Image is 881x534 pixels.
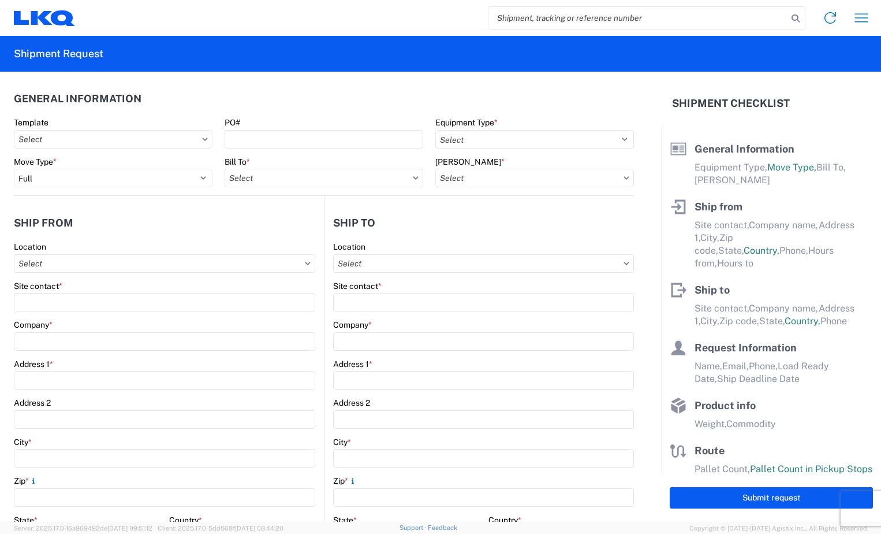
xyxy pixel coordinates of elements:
span: General Information [695,143,794,155]
span: [PERSON_NAME] [695,175,770,186]
span: Route [695,444,725,457]
label: City [14,437,32,447]
label: Country [169,515,202,525]
span: Email, [722,361,749,372]
span: City, [700,232,719,243]
h2: Shipment Checklist [672,97,790,110]
span: Commodity [726,418,776,429]
input: Shipment, tracking or reference number [488,7,787,29]
span: Country, [744,245,779,256]
span: Phone, [779,245,808,256]
span: State, [759,316,785,327]
input: Select [14,254,315,273]
a: Support [400,524,428,531]
h2: General Information [14,93,141,105]
span: Bill To, [816,162,846,173]
label: Equipment Type [435,117,498,128]
span: Name, [695,361,722,372]
span: Zip code, [719,316,759,327]
span: Country, [785,316,820,327]
label: Company [14,320,53,330]
label: State [14,515,38,525]
label: [PERSON_NAME] [435,157,505,167]
label: Address 2 [14,398,51,408]
span: Ship to [695,284,730,296]
label: Address 1 [14,359,53,369]
label: Location [333,242,365,252]
span: Equipment Type, [695,162,767,173]
span: Copyright © [DATE]-[DATE] Agistix Inc., All Rights Reserved [689,523,867,533]
span: Server: 2025.17.0-16a969492de [14,525,152,532]
label: Zip [333,476,357,486]
span: State, [718,245,744,256]
h2: Shipment Request [14,47,103,61]
label: State [333,515,357,525]
label: Location [14,242,46,252]
span: Site contact, [695,220,749,231]
span: Company name, [749,303,819,314]
label: Template [14,117,48,128]
a: Feedback [428,524,457,531]
label: Site contact [333,281,382,291]
label: Site contact [14,281,62,291]
span: [DATE] 09:51:12 [107,525,152,532]
label: Move Type [14,157,57,167]
span: Hours to [717,258,753,269]
span: Pallet Count in Pickup Stops equals Pallet Count in delivery stops [695,463,872,487]
span: Phone, [749,361,778,372]
label: Bill To [225,157,250,167]
label: Country [488,515,521,525]
span: Ship from [695,201,742,213]
h2: Ship to [333,217,375,229]
span: Phone [820,316,847,327]
input: Select [333,254,634,273]
label: Address 2 [333,398,370,408]
label: Company [333,320,372,330]
label: City [333,437,351,447]
label: PO# [225,117,240,128]
span: Move Type, [767,162,816,173]
input: Select [225,169,423,187]
button: Submit request [670,487,873,509]
span: City, [700,316,719,327]
span: Weight, [695,418,726,429]
span: Client: 2025.17.0-5dd568f [158,525,283,532]
span: Request Information [695,342,797,354]
span: Pallet Count, [695,463,750,474]
span: Ship Deadline Date [717,373,800,384]
span: Company name, [749,220,819,231]
label: Address 1 [333,359,372,369]
label: Zip [14,476,38,486]
span: [DATE] 08:44:20 [235,525,283,532]
input: Select [435,169,634,187]
span: Site contact, [695,303,749,314]
span: Product info [695,399,756,411]
input: Select [14,130,212,149]
h2: Ship from [14,217,73,229]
